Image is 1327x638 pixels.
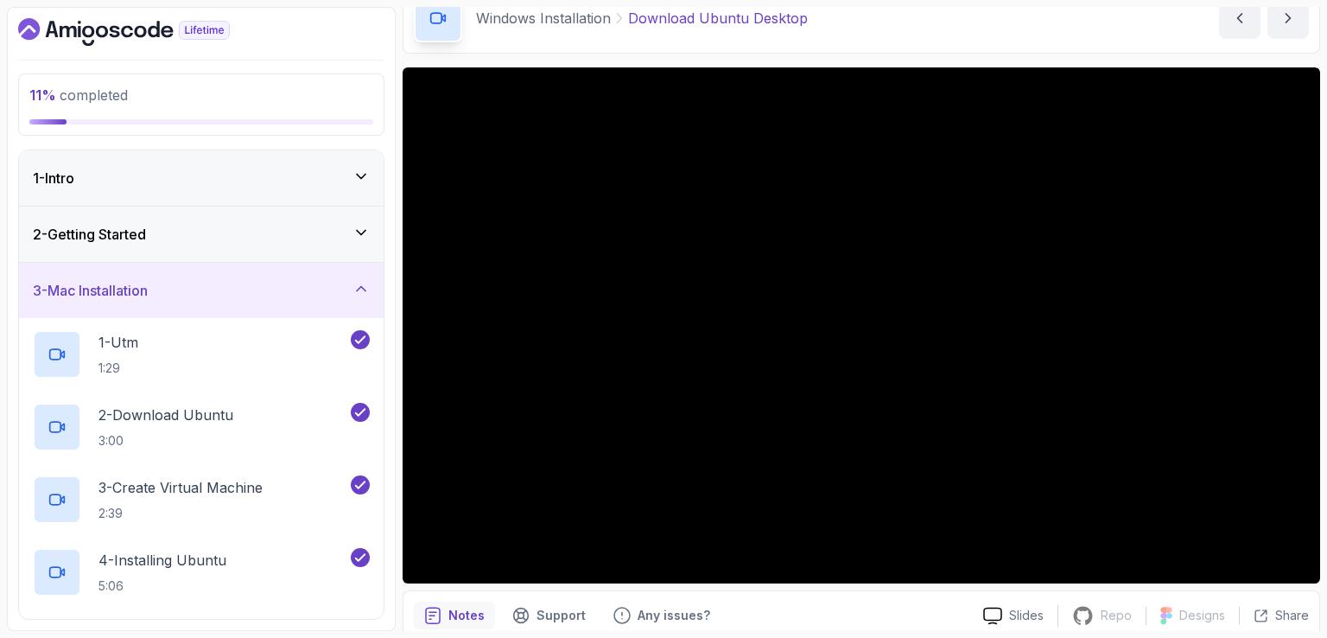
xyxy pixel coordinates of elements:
[1101,607,1132,624] p: Repo
[1275,607,1309,624] p: Share
[33,280,148,301] h3: 3 - Mac Installation
[33,224,146,245] h3: 2 - Getting Started
[1179,607,1225,624] p: Designs
[33,403,370,451] button: 2-Download Ubuntu3:00
[502,602,596,629] button: Support button
[476,8,611,29] p: Windows Installation
[403,67,1320,584] iframe: 2 - Download Ubunu Desktop
[29,86,56,104] span: 11 %
[1239,607,1309,624] button: Share
[98,360,138,377] p: 1:29
[414,602,495,629] button: notes button
[98,432,233,450] p: 3:00
[448,607,485,624] p: Notes
[18,18,270,46] a: Dashboard
[19,150,384,206] button: 1-Intro
[1009,607,1044,624] p: Slides
[98,577,226,595] p: 5:06
[969,607,1057,625] a: Slides
[98,477,263,498] p: 3 - Create Virtual Machine
[19,263,384,318] button: 3-Mac Installation
[33,168,74,188] h3: 1 - Intro
[98,550,226,571] p: 4 - Installing Ubuntu
[33,330,370,379] button: 1-Utm1:29
[98,505,263,522] p: 2:39
[628,8,808,29] p: Download Ubuntu Desktop
[638,607,710,624] p: Any issues?
[98,405,233,425] p: 2 - Download Ubuntu
[33,548,370,597] button: 4-Installing Ubuntu5:06
[33,475,370,524] button: 3-Create Virtual Machine2:39
[603,602,721,629] button: Feedback button
[29,86,128,104] span: completed
[537,607,586,624] p: Support
[19,207,384,262] button: 2-Getting Started
[98,332,138,353] p: 1 - Utm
